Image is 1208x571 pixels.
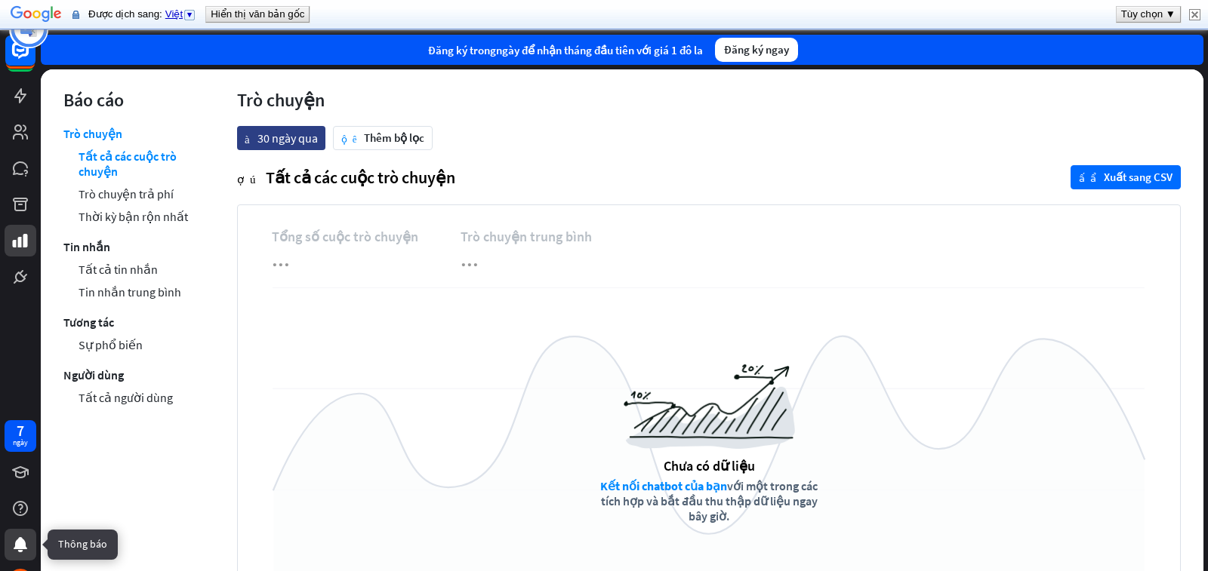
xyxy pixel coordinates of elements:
a: Trò chuyện trả phí [79,183,174,205]
button: Hiển thị văn bản gốc [206,7,309,22]
font: 30 ngày qua [257,130,318,146]
a: Tương tác [63,311,114,333]
span: Việt [165,8,183,20]
span: Được dịch sang: [88,8,199,20]
font: trợ giúp [237,173,256,184]
font: ngày [13,437,28,447]
font: với một trong các tích hợp và bắt đầu thu thập dữ liệu ngay bây giờ. [601,478,818,523]
a: Kết nối chatbot của bạn [600,478,727,493]
font: Chưa có dữ liệu [664,457,755,474]
font: Tất cả người dùng [79,390,173,405]
font: Thêm bộ lọc [364,130,424,145]
font: Tất cả tin nhắn [79,262,158,277]
img: Nội dung của trang bảo mật này sẽ được gửi tới Google để dịch thông qua một kết nối an toàn. [72,9,79,20]
font: Thời kỳ bận rộn nhất [79,209,188,224]
font: Trò chuyện [237,88,325,112]
a: Tin nhắn [63,235,110,258]
button: Mở tiện ích trò chuyện LiveChat [12,6,57,51]
font: Tin nhắn trung bình [79,284,181,299]
font: xuất khẩu [1079,173,1096,183]
font: Trò chuyện [63,126,122,141]
img: Google Dịch [11,5,62,26]
a: Tất cả tin nhắn [79,258,158,281]
font: ngày [245,133,250,144]
button: Tùy chọn ▼ [1117,7,1180,22]
font: Tất cả các cuộc trò chuyện [266,167,455,188]
font: Báo cáo [63,88,124,112]
img: Đóng [1189,9,1200,20]
button: cộng thêmThêm bộ lọc [333,126,433,150]
a: Tin nhắn trung bình [79,281,181,303]
font: ... [272,245,290,272]
a: 7 ngày [5,420,36,452]
a: Việt [165,8,196,20]
button: xuất khẩuXuất sang CSV [1071,165,1181,189]
font: Tổng số cuộc trò chuyện [272,228,418,245]
font: Tương tác [63,315,114,330]
font: Trò chuyện trả phí [79,186,174,201]
font: Sự phổ biến [79,337,143,352]
a: Trò chuyện [63,126,122,145]
a: Tất cả người dùng [79,386,173,409]
font: Tất cả các cuộc trò chuyện [79,149,177,179]
font: Đăng ký trong [428,43,496,57]
font: Trò chuyện trung bình [461,228,592,245]
img: a6954988516a0971c967.png [624,364,795,449]
font: Người dùng [63,367,124,382]
font: cộng thêm [341,134,357,143]
a: Sự phổ biến [79,333,143,356]
font: Tin nhắn [63,239,110,254]
font: Đăng ký ngay [724,42,789,57]
font: ngày để nhận tháng đầu tiên với giá 1 đô la [496,43,703,57]
font: 7 [17,421,24,440]
a: Tất cả các cuộc trò chuyện [79,145,192,183]
font: ... [461,245,479,272]
a: Người dùng [63,364,124,386]
a: Thời kỳ bận rộn nhất [79,205,188,228]
font: Xuất sang CSV [1104,170,1173,184]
